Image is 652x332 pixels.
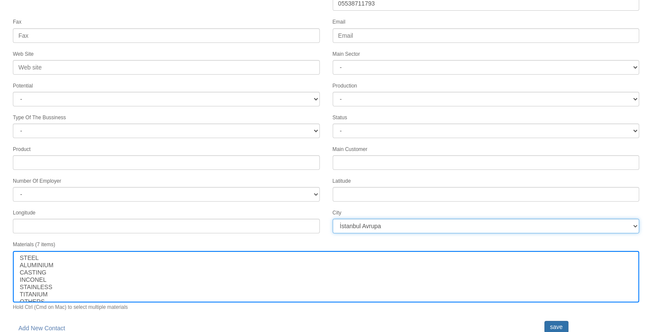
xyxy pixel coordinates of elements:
option: TITANIUM [19,291,633,298]
option: OTHERS [19,298,633,305]
option: ALUMINIUM [19,262,633,269]
label: Type Of The Bussiness [13,114,66,121]
label: Longitude [13,209,36,217]
label: Fax [13,18,21,26]
small: Hold Ctrl (Cmd on Mac) to select multiple materials [13,304,128,310]
label: Materials (7 items) [13,241,55,248]
input: Web site [13,60,320,75]
option: STAINLESS [19,284,633,291]
label: City [333,209,342,217]
label: Number Of Employer [13,178,61,185]
label: Email [333,18,346,26]
label: Production [333,82,357,90]
label: Web Site [13,51,33,58]
input: Email [333,28,640,43]
option: STEEL [19,254,633,262]
label: Status [333,114,347,121]
label: Main Sector [333,51,360,58]
input: Fax [13,28,320,43]
label: Product [13,146,30,153]
label: Main Customer [333,146,367,153]
option: CASTING [19,269,633,276]
option: INCONEL [19,276,633,284]
label: Potential [13,82,33,90]
label: Latitude [333,178,351,185]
